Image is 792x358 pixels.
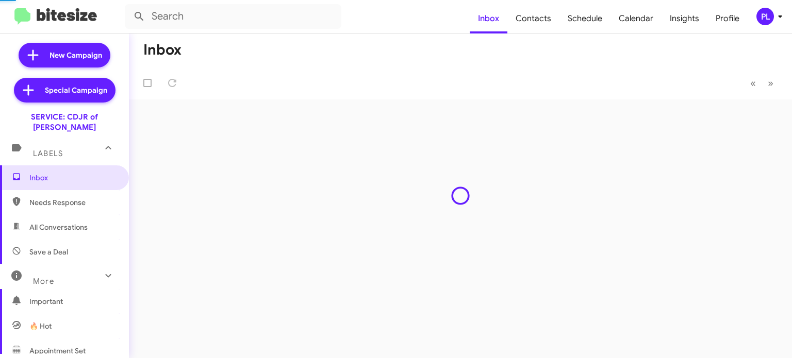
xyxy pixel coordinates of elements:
[29,222,88,232] span: All Conversations
[744,73,762,94] button: Previous
[748,8,781,25] button: PL
[19,43,110,67] a: New Campaign
[762,73,780,94] button: Next
[29,296,117,306] span: Important
[14,78,115,103] a: Special Campaign
[29,346,86,356] span: Appointment Set
[29,247,68,257] span: Save a Deal
[29,197,117,208] span: Needs Response
[125,4,341,29] input: Search
[507,4,559,33] a: Contacts
[750,77,756,90] span: «
[707,4,748,33] a: Profile
[559,4,610,33] a: Schedule
[662,4,707,33] a: Insights
[29,173,117,183] span: Inbox
[29,321,52,331] span: 🔥 Hot
[33,277,54,286] span: More
[745,73,780,94] nav: Page navigation example
[756,8,774,25] div: PL
[768,77,773,90] span: »
[33,149,63,158] span: Labels
[49,50,102,60] span: New Campaign
[143,42,181,58] h1: Inbox
[470,4,507,33] a: Inbox
[610,4,662,33] a: Calendar
[45,85,107,95] span: Special Campaign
